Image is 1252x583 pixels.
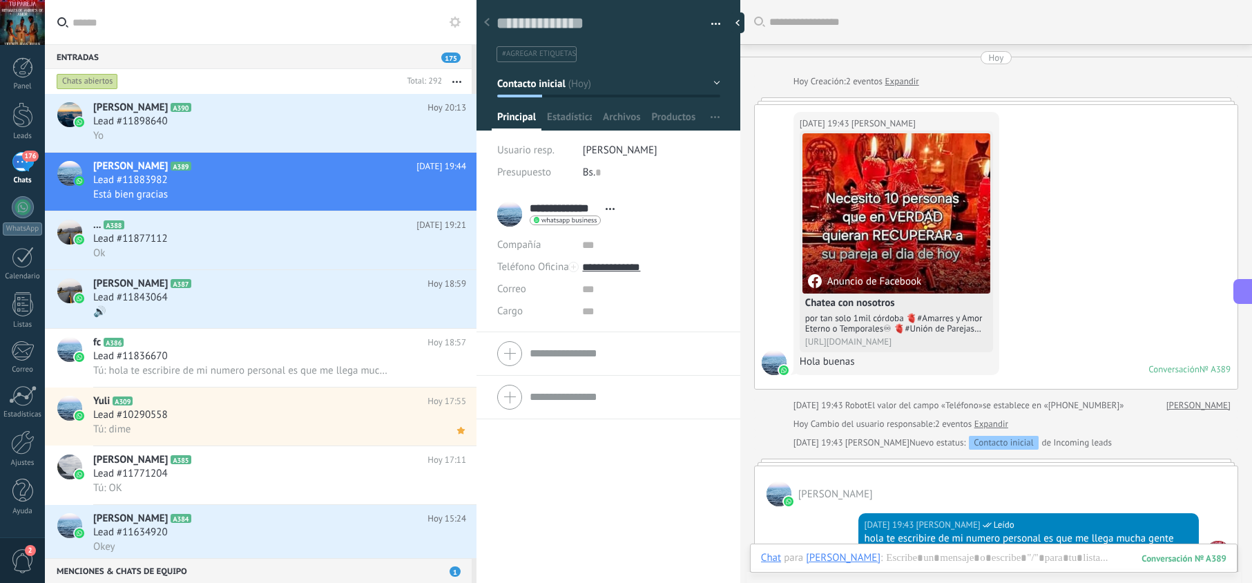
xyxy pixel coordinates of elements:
span: Lead #11883982 [93,173,168,187]
a: avataricon[PERSON_NAME]A387Hoy 18:59Lead #11843064🔊 [45,270,476,328]
div: Cambio del usuario responsable: [793,417,1008,431]
div: Lázaro Salazar [806,551,880,564]
span: Okey [93,540,115,553]
span: Productos [652,111,696,131]
span: [PERSON_NAME] [93,453,168,467]
a: Expandir [974,417,1008,431]
span: Tú: OK [93,481,122,495]
span: jesus hernandez [1206,541,1231,566]
div: Anuncio de Facebook [808,274,921,288]
div: Hoy [989,51,1004,64]
span: [DATE] 19:21 [416,218,466,232]
div: Presupuesto [497,162,572,184]
span: [DATE] 19:44 [416,160,466,173]
img: icon [75,117,84,127]
div: WhatsApp [3,222,42,236]
span: Hoy 17:11 [427,453,466,467]
button: Teléfono Oficina [497,256,569,278]
span: A388 [104,220,124,229]
a: avataricon...A388[DATE] 19:21Lead #11877112Ok [45,211,476,269]
span: 2 eventos [935,417,972,431]
span: Tú: dime [93,423,131,436]
img: icon [75,176,84,186]
span: [PERSON_NAME] [93,160,168,173]
div: [DATE] 19:43 [793,436,845,450]
img: icon [75,528,84,538]
span: fc [93,336,101,350]
img: icon [75,235,84,245]
span: A390 [171,103,191,112]
span: [PERSON_NAME] [583,144,657,157]
span: Lázaro Salazar [798,488,873,501]
span: Lázaro Salazar [762,350,787,375]
img: icon [75,470,84,479]
span: Lead #11771204 [93,467,168,481]
a: avatariconYuliA309Hoy 17:55Lead #10290558Tú: dime [45,388,476,446]
span: se establece en «[PHONE_NUMBER]» [983,399,1124,412]
div: Chats abiertos [57,73,118,90]
div: Creación: [793,75,919,88]
span: Lázaro Salazar [767,481,791,506]
span: Lead #11634920 [93,526,168,539]
span: Hoy 18:59 [427,277,466,291]
span: [PERSON_NAME] [93,101,168,115]
div: Conversación [1148,363,1200,375]
div: Calendario [3,272,43,281]
div: Menciones & Chats de equipo [45,558,472,583]
span: 176 [22,151,38,162]
div: Hola buenas [800,355,993,369]
span: jesus hernandez [845,437,909,448]
div: Bs. [583,162,720,184]
div: Correo [3,365,43,374]
a: avatariconfcA386Hoy 18:57Lead #11836670Tú: hola te escribire de mi numero personal es que me lleg... [45,329,476,387]
div: 389 [1142,553,1226,564]
span: Lead #11877112 [93,232,168,246]
span: Yo [93,129,104,142]
span: Lead #10290558 [93,408,168,422]
span: Robot [845,399,867,411]
div: [URL][DOMAIN_NAME] [805,336,988,347]
span: whatsapp business [541,217,597,224]
div: Contacto inicial [969,436,1038,450]
span: Lázaro Salazar [851,117,916,131]
span: A389 [171,162,191,171]
span: : [880,551,883,565]
span: 2 [25,545,36,556]
span: El valor del campo «Teléfono» [867,399,983,412]
div: Chats [3,176,43,185]
div: Ajustes [3,459,43,468]
span: Estadísticas [547,111,592,131]
span: 2 eventos [846,75,883,88]
img: waba.svg [779,365,789,375]
span: Lead #11843064 [93,291,168,305]
div: [DATE] 19:43 [865,518,916,532]
span: A384 [171,514,191,523]
span: Hoy 20:13 [427,101,466,115]
span: jesus hernandez (Oficina de Venta) [916,518,980,532]
span: Correo [497,283,526,296]
span: 🔊 [93,305,106,318]
span: para [784,551,803,565]
div: Ayuda [3,507,43,516]
span: [PERSON_NAME] [93,512,168,526]
div: Hoy [793,75,811,88]
h4: Chatea con nosotros [805,296,988,310]
div: Cargo [497,300,572,323]
div: de Incoming leads [909,436,1112,450]
div: Compañía [497,234,572,256]
span: Usuario resp. [497,144,555,157]
span: A387 [171,279,191,288]
div: [DATE] 19:43 [800,117,851,131]
span: Teléfono Oficina [497,260,569,274]
button: Correo [497,278,526,300]
span: ... [93,218,101,232]
span: A309 [113,396,133,405]
div: Entradas [45,44,472,69]
div: por tan solo 1mil córdoba 🫀#Amarres y Amor Eterno o Temporales♾ 🫀#Unión de Parejas👩‍❤️‍💋‍👨 🫀#Alej... [805,313,988,334]
span: Ok [93,247,105,260]
span: Lead #11836670 [93,350,168,363]
div: № A389 [1200,363,1231,375]
span: Hoy 15:24 [427,512,466,526]
span: Lead #11898640 [93,115,168,128]
span: 175 [441,52,461,63]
